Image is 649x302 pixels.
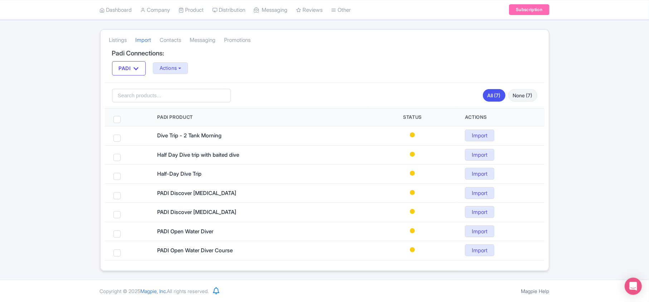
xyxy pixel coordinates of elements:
a: Contacts [160,30,181,50]
div: PADI Open Water Diver [157,228,265,236]
div: Copyright © 2025 All rights reserved. [96,287,213,295]
a: Import [136,30,151,50]
input: Search products... [112,89,231,102]
a: Magpie Help [521,288,549,294]
a: Import [465,187,494,199]
h4: Padi Connections: [112,50,537,57]
a: Import [465,130,494,141]
div: PADI Open Water Diver Course [157,247,265,255]
a: Import [465,225,494,237]
div: Dive Trip - 2 Tank Morning [157,132,265,140]
button: Actions [153,62,188,74]
div: Half Day Dive trip with baited dive [157,151,265,159]
a: Subscription [509,4,549,15]
div: Open Intercom Messenger [625,278,642,295]
a: Import [465,206,494,218]
a: Import [465,149,494,161]
a: Messaging [190,30,216,50]
div: Half-Day Dive Trip [157,170,265,178]
button: PADI [112,61,146,75]
a: Import [465,244,494,256]
th: Actions [456,108,544,126]
a: Import [465,168,494,180]
div: PADI Discover Scuba Diving [157,189,265,198]
a: Promotions [224,30,251,50]
th: Status [368,108,456,126]
th: Padi Product [149,108,368,126]
div: PADI Discover Scuba Diving [157,208,265,216]
span: Magpie, Inc. [141,288,167,294]
a: None (7) [508,89,537,102]
a: Listings [109,30,127,50]
a: All (7) [483,89,505,102]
